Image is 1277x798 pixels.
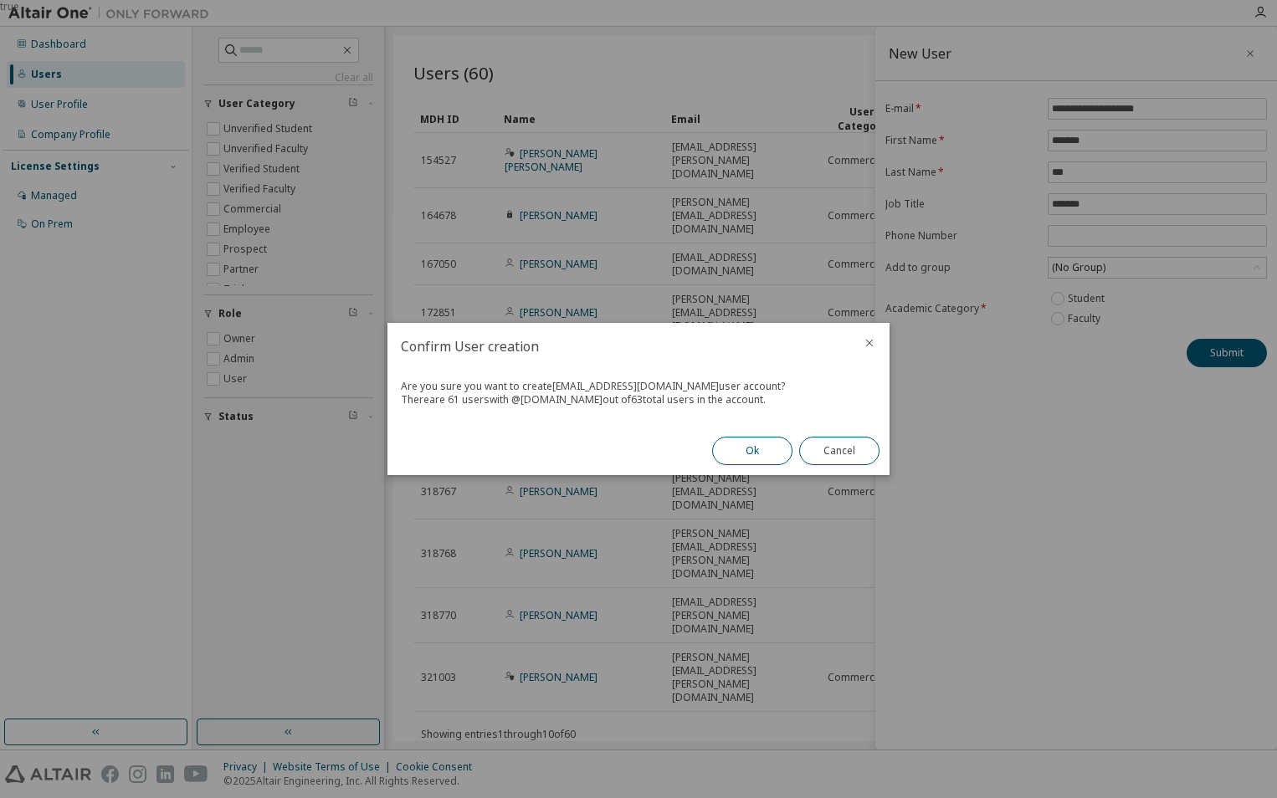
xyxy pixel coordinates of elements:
h2: Confirm User creation [387,323,849,370]
button: Ok [712,437,792,465]
div: Are you sure you want to create [EMAIL_ADDRESS][DOMAIN_NAME] user account? [401,380,876,393]
div: There are 61 users with @ [DOMAIN_NAME] out of 63 total users in the account. [401,393,876,407]
button: close [863,336,876,350]
button: Cancel [799,437,880,465]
